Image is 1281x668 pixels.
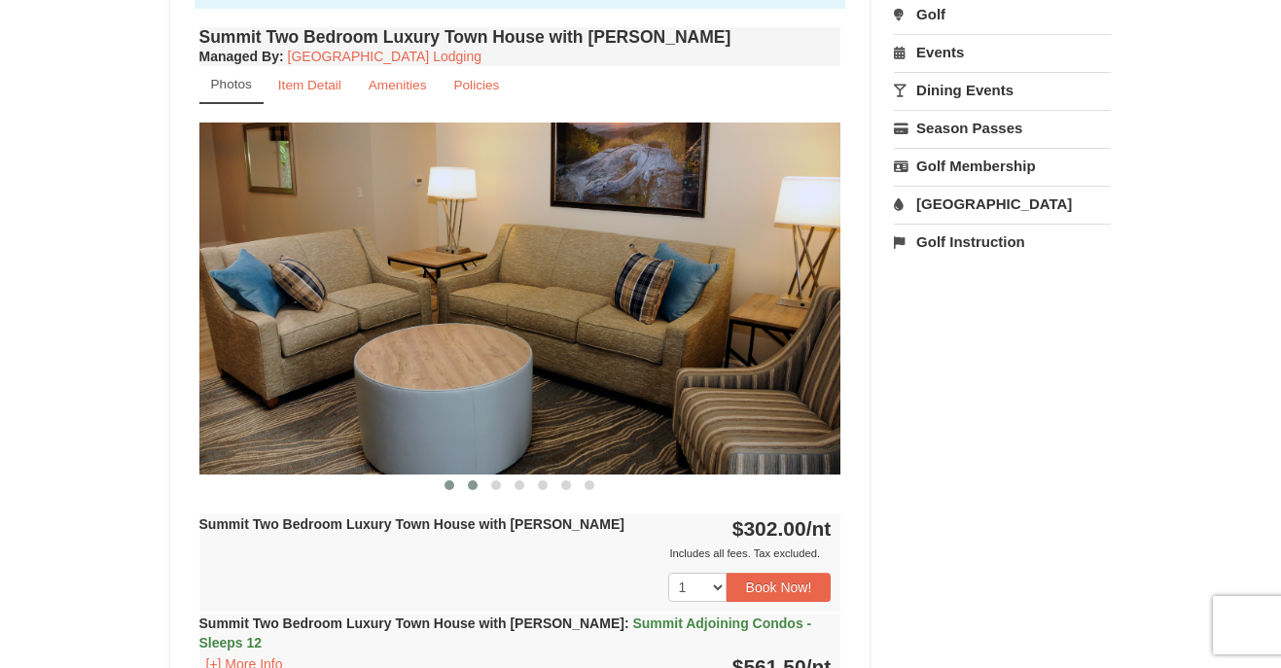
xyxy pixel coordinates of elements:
[453,78,499,92] small: Policies
[624,615,629,631] span: :
[199,516,624,532] strong: Summit Two Bedroom Luxury Town House with [PERSON_NAME]
[211,77,252,91] small: Photos
[199,49,284,64] strong: :
[199,49,279,64] span: Managed By
[199,66,264,104] a: Photos
[806,517,832,540] span: /nt
[199,544,832,563] div: Includes all fees. Tax excluded.
[894,34,1111,70] a: Events
[727,573,832,602] button: Book Now!
[732,517,832,540] strong: $302.00
[199,615,812,650] strong: Summit Two Bedroom Luxury Town House with [PERSON_NAME]
[266,66,354,104] a: Item Detail
[278,78,341,92] small: Item Detail
[894,186,1111,222] a: [GEOGRAPHIC_DATA]
[894,148,1111,184] a: Golf Membership
[894,224,1111,260] a: Golf Instruction
[288,49,481,64] a: [GEOGRAPHIC_DATA] Lodging
[356,66,440,104] a: Amenities
[369,78,427,92] small: Amenities
[894,110,1111,146] a: Season Passes
[441,66,512,104] a: Policies
[199,123,841,474] img: 18876286-202-fb468a36.png
[894,72,1111,108] a: Dining Events
[199,27,841,47] h4: Summit Two Bedroom Luxury Town House with [PERSON_NAME]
